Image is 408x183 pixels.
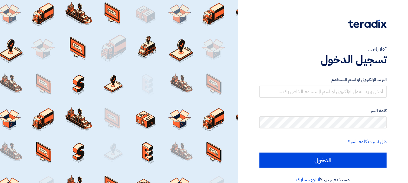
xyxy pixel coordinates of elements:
label: كلمة السر [259,107,387,114]
a: هل نسيت كلمة السر؟ [348,138,387,145]
h1: تسجيل الدخول [259,53,387,66]
label: البريد الإلكتروني او اسم المستخدم [259,76,387,83]
input: أدخل بريد العمل الإلكتروني او اسم المستخدم الخاص بك ... [259,86,387,98]
img: Teradix logo [348,20,387,28]
div: أهلا بك ... [259,46,387,53]
input: الدخول [259,153,387,168]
